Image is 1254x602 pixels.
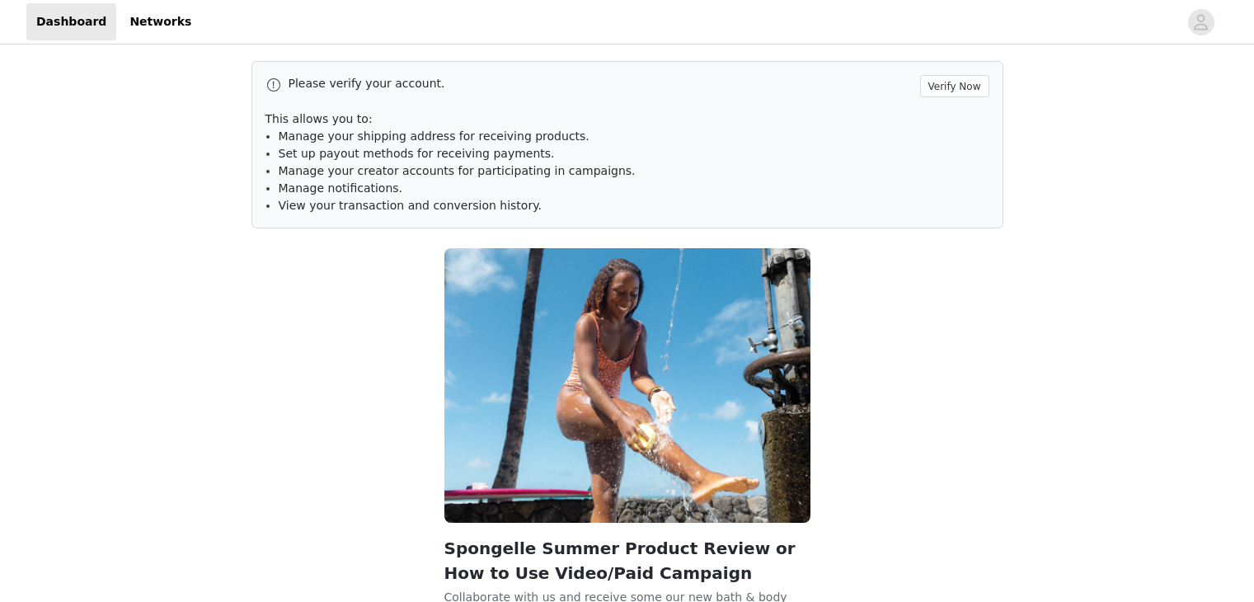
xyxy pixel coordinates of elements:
[289,75,913,92] p: Please verify your account.
[279,181,403,195] span: Manage notifications.
[26,3,116,40] a: Dashboard
[444,248,810,523] img: Spongelle
[279,199,542,212] span: View your transaction and conversion history.
[279,147,555,160] span: Set up payout methods for receiving payments.
[1193,9,1209,35] div: avatar
[279,129,589,143] span: Manage your shipping address for receiving products.
[265,111,989,128] p: This allows you to:
[120,3,201,40] a: Networks
[279,164,636,177] span: Manage your creator accounts for participating in campaigns.
[920,75,989,97] button: Verify Now
[444,536,810,586] h2: Spongelle Summer Product Review or How to Use Video/Paid Campaign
